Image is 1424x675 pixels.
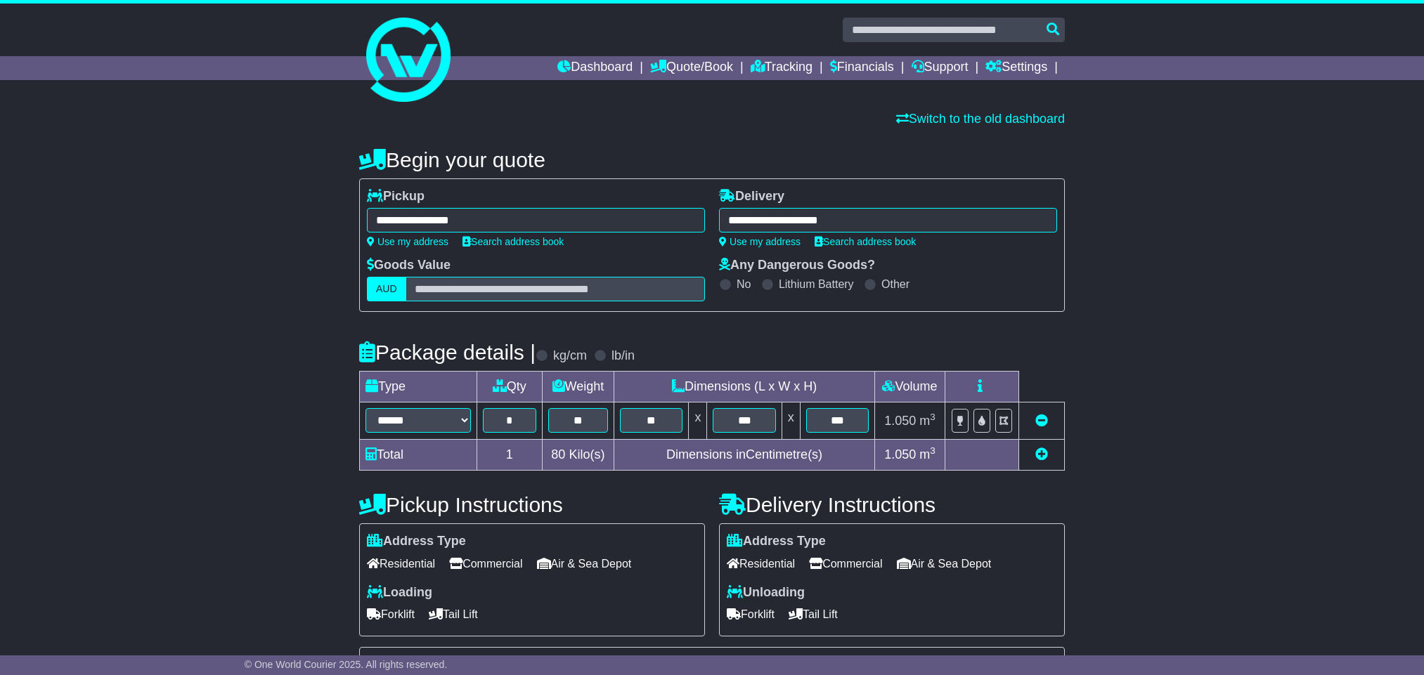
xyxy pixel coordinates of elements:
label: Address Type [367,534,466,549]
span: Commercial [809,553,882,575]
td: x [689,402,707,440]
span: Tail Lift [789,603,838,625]
td: x [782,402,800,440]
a: Financials [830,56,894,80]
a: Remove this item [1035,414,1048,428]
a: Switch to the old dashboard [896,112,1065,126]
a: Search address book [462,236,564,247]
label: Other [881,277,910,291]
span: Air & Sea Depot [537,553,632,575]
h4: Package details | [359,341,536,364]
h4: Begin your quote [359,148,1065,171]
td: Dimensions in Centimetre(s) [614,440,875,471]
label: kg/cm [553,348,587,364]
span: 1.050 [884,447,916,461]
span: © One World Courier 2025. All rights reserved. [245,659,448,670]
sup: 3 [930,412,936,422]
a: Quote/Book [650,56,733,80]
label: Goods Value [367,258,451,273]
a: Dashboard [557,56,633,80]
label: lb/in [611,348,635,364]
label: AUD [367,277,406,301]
span: Forklift [727,603,775,625]
td: 1 [477,440,543,471]
a: Use my address [719,236,801,247]
a: Search address book [815,236,916,247]
sup: 3 [930,445,936,456]
td: Dimensions (L x W x H) [614,372,875,402]
td: Volume [874,372,945,402]
span: 80 [551,447,565,461]
label: Loading [367,585,432,601]
label: Lithium Battery [779,277,854,291]
span: Residential [727,553,795,575]
label: Any Dangerous Goods? [719,258,875,273]
span: m [919,447,936,461]
a: Use my address [367,236,448,247]
a: Settings [985,56,1047,80]
span: Commercial [449,553,522,575]
span: Tail Lift [429,603,478,625]
label: Address Type [727,534,826,549]
span: 1.050 [884,414,916,428]
a: Support [912,56,969,80]
label: Pickup [367,189,425,204]
label: Delivery [719,189,784,204]
span: m [919,414,936,428]
span: Residential [367,553,435,575]
h4: Delivery Instructions [719,493,1065,516]
td: Kilo(s) [542,440,614,471]
h4: Pickup Instructions [359,493,705,516]
label: No [737,277,751,291]
a: Tracking [751,56,813,80]
td: Weight [542,372,614,402]
td: Type [360,372,477,402]
td: Qty [477,372,543,402]
a: Add new item [1035,447,1048,461]
label: Unloading [727,585,805,601]
span: Air & Sea Depot [897,553,992,575]
span: Forklift [367,603,415,625]
td: Total [360,440,477,471]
